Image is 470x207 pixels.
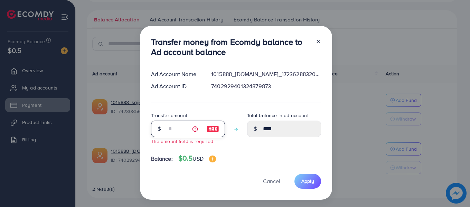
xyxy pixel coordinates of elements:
[263,177,280,185] span: Cancel
[151,37,310,57] h3: Transfer money from Ecomdy balance to Ad account balance
[206,70,326,78] div: 1015888_[DOMAIN_NAME]_1723628832086
[192,155,203,162] span: USD
[151,138,213,144] small: The amount field is required
[209,156,216,162] img: image
[145,70,206,78] div: Ad Account Name
[206,82,326,90] div: 7402929401324879873
[207,125,219,133] img: image
[151,155,173,163] span: Balance:
[247,112,309,119] label: Total balance in ad account
[145,82,206,90] div: Ad Account ID
[254,174,289,189] button: Cancel
[301,178,314,185] span: Apply
[151,112,187,119] label: Transfer amount
[178,154,216,163] h4: $0.5
[294,174,321,189] button: Apply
